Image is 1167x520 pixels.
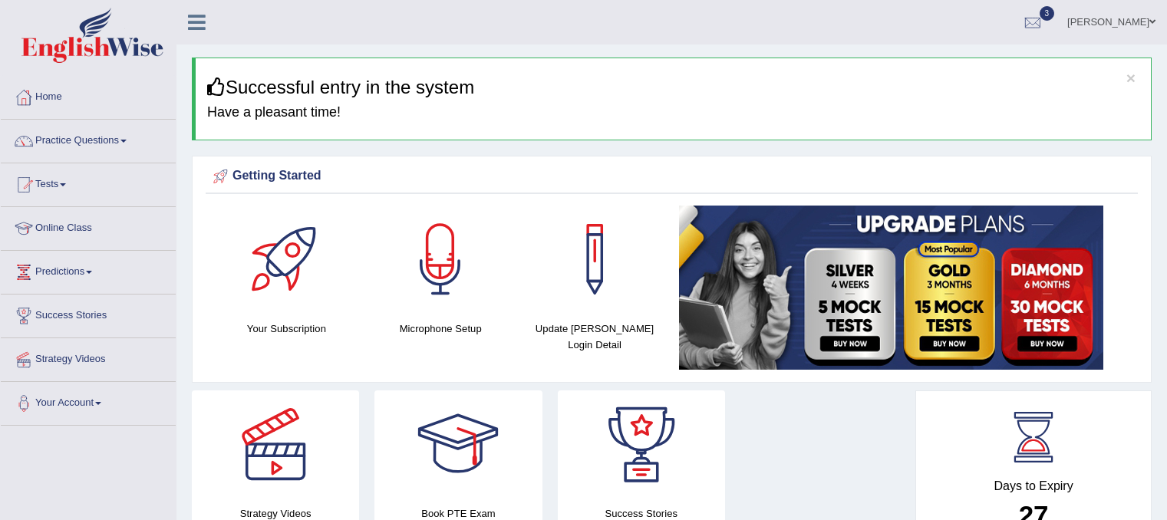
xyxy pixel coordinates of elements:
[933,479,1134,493] h4: Days to Expiry
[207,105,1139,120] h4: Have a pleasant time!
[217,321,356,337] h4: Your Subscription
[526,321,664,353] h4: Update [PERSON_NAME] Login Detail
[1,76,176,114] a: Home
[1,382,176,420] a: Your Account
[1040,6,1055,21] span: 3
[207,77,1139,97] h3: Successful entry in the system
[209,165,1134,188] div: Getting Started
[679,206,1103,370] img: small5.jpg
[1,207,176,245] a: Online Class
[1126,70,1136,86] button: ×
[1,120,176,158] a: Practice Questions
[1,295,176,333] a: Success Stories
[1,251,176,289] a: Predictions
[1,163,176,202] a: Tests
[1,338,176,377] a: Strategy Videos
[371,321,510,337] h4: Microphone Setup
